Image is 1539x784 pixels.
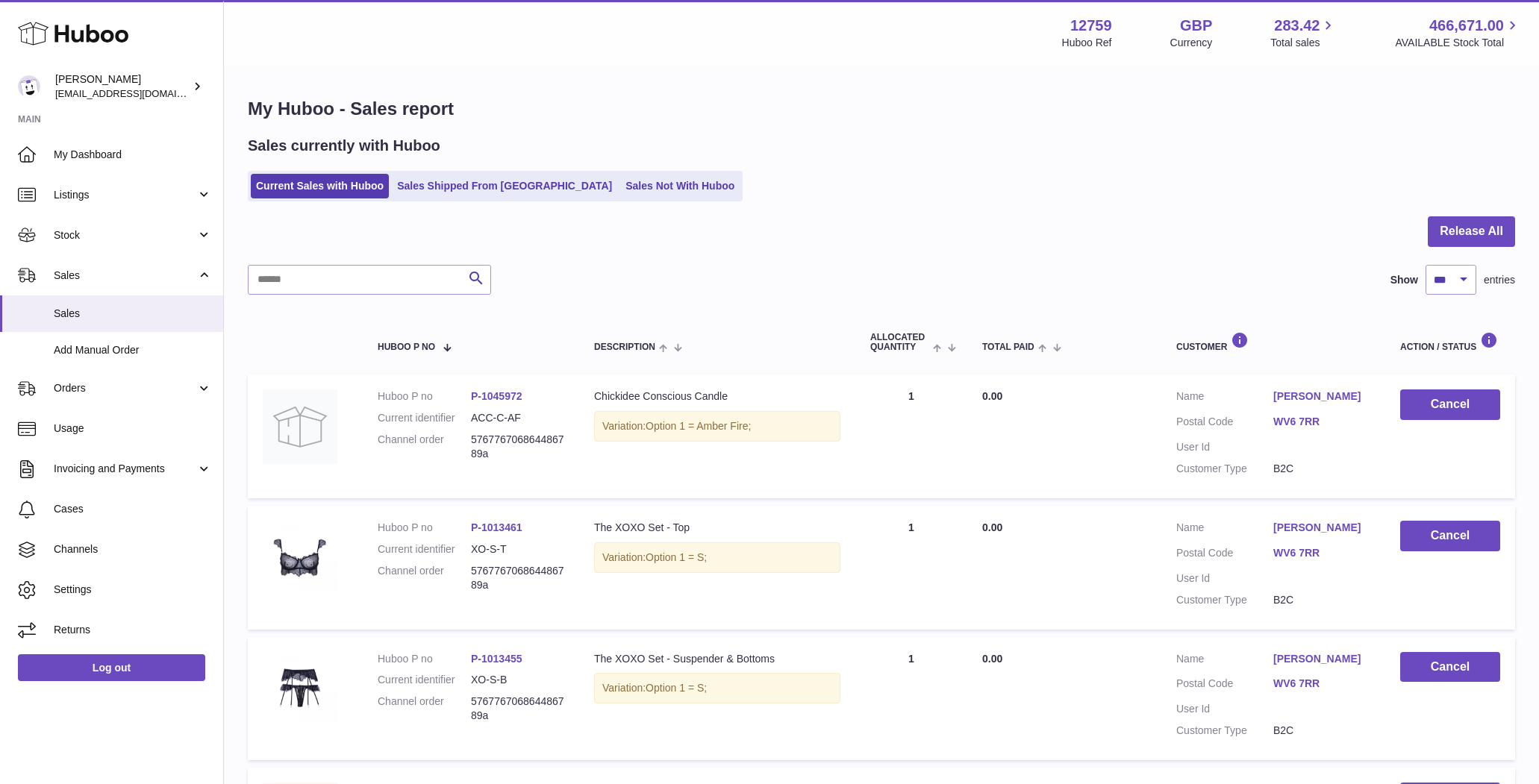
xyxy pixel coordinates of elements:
span: Sales [54,269,196,283]
div: [PERSON_NAME] [55,72,190,101]
dd: 576776706864486789a [471,564,564,592]
span: ALLOCATED Quantity [870,333,929,352]
img: no-photo.jpg [263,389,337,464]
span: Description [594,342,655,352]
div: Variation: [594,542,840,573]
h2: Sales currently with Huboo [248,136,440,156]
td: 1 [855,637,967,761]
dd: XO-S-B [471,673,564,687]
span: Listings [54,188,196,202]
span: My Dashboard [54,148,212,162]
img: sofiapanwar@unndr.com [18,75,40,98]
div: Currency [1170,36,1213,50]
dt: Name [1176,521,1273,539]
dt: User Id [1176,440,1273,454]
a: Current Sales with Huboo [251,174,389,198]
a: Sales Shipped From [GEOGRAPHIC_DATA] [392,174,617,198]
a: P-1045972 [471,390,522,402]
div: The XOXO Set - Top [594,521,840,535]
span: Cases [54,502,212,516]
button: Cancel [1400,389,1500,420]
dd: 576776706864486789a [471,433,564,461]
dt: User Id [1176,571,1273,586]
span: Huboo P no [378,342,435,352]
span: Option 1 = S; [646,682,707,694]
div: Chickidee Conscious Candle [594,389,840,404]
a: P-1013455 [471,653,522,665]
a: WV6 7RR [1273,415,1370,429]
dt: Customer Type [1176,593,1273,607]
h1: My Huboo - Sales report [248,97,1515,121]
span: Usage [54,421,212,436]
a: WV6 7RR [1273,677,1370,691]
a: [PERSON_NAME] [1273,389,1370,404]
dt: Huboo P no [378,389,471,404]
button: Cancel [1400,521,1500,551]
span: [EMAIL_ADDRESS][DOMAIN_NAME] [55,87,219,99]
a: Sales Not With Huboo [620,174,740,198]
a: [PERSON_NAME] [1273,521,1370,535]
div: Huboo Ref [1062,36,1112,50]
div: Variation: [594,673,840,703]
td: 1 [855,374,967,498]
div: The XOXO Set - Suspender & Bottoms [594,652,840,666]
span: 283.42 [1274,16,1320,36]
span: Settings [54,583,212,597]
dt: Name [1176,389,1273,407]
strong: 12759 [1070,16,1112,36]
dd: B2C [1273,593,1370,607]
span: 466,671.00 [1429,16,1504,36]
img: 127591729807903.png [263,521,337,595]
a: P-1013461 [471,521,522,533]
a: 466,671.00 AVAILABLE Stock Total [1395,16,1521,50]
span: Channels [54,542,212,556]
dt: Current identifier [378,673,471,687]
span: Add Manual Order [54,343,212,357]
dt: User Id [1176,702,1273,716]
span: 0.00 [982,653,1002,665]
div: Action / Status [1400,332,1500,352]
button: Cancel [1400,652,1500,683]
dt: Customer Type [1176,724,1273,738]
span: Stock [54,228,196,242]
dt: Channel order [378,433,471,461]
dd: B2C [1273,462,1370,476]
div: Customer [1176,332,1370,352]
span: Invoicing and Payments [54,462,196,476]
dt: Postal Code [1176,546,1273,564]
a: [PERSON_NAME] [1273,652,1370,666]
dt: Channel order [378,694,471,723]
dt: Current identifier [378,411,471,425]
div: Variation: [594,411,840,442]
dd: 576776706864486789a [471,694,564,723]
strong: GBP [1180,16,1212,36]
span: Total paid [982,342,1034,352]
img: 127591729807956.png [263,652,337,727]
span: Option 1 = S; [646,551,707,563]
dt: Channel order [378,564,471,592]
a: 283.42 Total sales [1270,16,1337,50]
dd: ACC-C-AF [471,411,564,425]
span: Sales [54,307,212,321]
dt: Postal Code [1176,415,1273,433]
dt: Huboo P no [378,521,471,535]
span: Orders [54,381,196,395]
span: Option 1 = Amber Fire; [646,420,751,432]
a: WV6 7RR [1273,546,1370,560]
dt: Huboo P no [378,652,471,666]
span: AVAILABLE Stock Total [1395,36,1521,50]
span: entries [1484,273,1515,287]
a: Log out [18,654,205,681]
dt: Current identifier [378,542,471,556]
dt: Name [1176,652,1273,670]
span: 0.00 [982,521,1002,533]
dt: Postal Code [1176,677,1273,694]
dt: Customer Type [1176,462,1273,476]
dd: XO-S-T [471,542,564,556]
dd: B2C [1273,724,1370,738]
span: Total sales [1270,36,1337,50]
td: 1 [855,506,967,630]
button: Release All [1428,216,1515,247]
label: Show [1390,273,1418,287]
span: Returns [54,623,212,637]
